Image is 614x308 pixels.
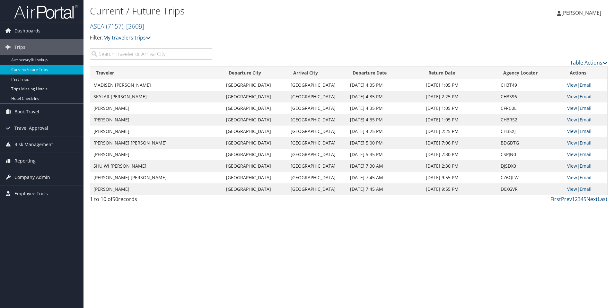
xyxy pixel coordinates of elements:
a: Email [580,105,592,111]
span: Risk Management [14,136,53,153]
th: Return Date: activate to sort column ascending [423,67,497,79]
td: [PERSON_NAME] [90,114,223,126]
td: CH3S96 [497,91,564,102]
td: [DATE] 2:30 PM [423,160,497,172]
td: [GEOGRAPHIC_DATA] [223,183,287,195]
span: Trips [14,39,25,55]
a: My travelers trips [103,34,151,41]
td: [GEOGRAPHIC_DATA] [223,137,287,149]
td: [GEOGRAPHIC_DATA] [223,126,287,137]
a: View [567,186,577,192]
td: CH3RS2 [497,114,564,126]
td: [DATE] 7:06 PM [423,137,497,149]
td: [GEOGRAPHIC_DATA] [287,114,347,126]
span: [PERSON_NAME] [561,9,601,16]
td: [DATE] 7:30 PM [423,149,497,160]
a: 3 [578,196,581,203]
a: View [567,163,577,169]
td: [GEOGRAPHIC_DATA] [223,160,287,172]
td: [GEOGRAPHIC_DATA] [223,149,287,160]
a: View [567,151,577,157]
td: [DATE] 4:25 PM [347,126,422,137]
td: [PERSON_NAME] [90,102,223,114]
td: | [564,137,607,149]
td: [DATE] 9:55 PM [423,183,497,195]
td: [DATE] 4:35 PM [347,91,422,102]
a: View [567,140,577,146]
td: [GEOGRAPHIC_DATA] [287,172,347,183]
td: CZ6QLW [497,172,564,183]
a: View [567,93,577,100]
td: CH3T49 [497,79,564,91]
td: | [564,102,607,114]
td: [GEOGRAPHIC_DATA] [287,126,347,137]
span: Book Travel [14,104,39,120]
td: SHU WI [PERSON_NAME] [90,160,223,172]
td: [DATE] 1:05 PM [423,114,497,126]
input: Search Traveler or Arrival City [90,48,212,60]
a: First [550,196,561,203]
th: Departure City: activate to sort column ascending [223,67,287,79]
td: [DATE] 4:35 PM [347,79,422,91]
td: [DATE] 1:05 PM [423,102,497,114]
a: Next [586,196,598,203]
a: Email [580,93,592,100]
a: View [567,128,577,134]
td: [GEOGRAPHIC_DATA] [223,114,287,126]
span: Employee Tools [14,186,48,202]
td: SKYLAR [PERSON_NAME] [90,91,223,102]
td: DJSDX0 [497,160,564,172]
td: [DATE] 4:35 PM [347,114,422,126]
span: 50 [112,196,118,203]
td: | [564,114,607,126]
th: Agency Locator: activate to sort column ascending [497,67,564,79]
span: Reporting [14,153,36,169]
td: D0XGVR [497,183,564,195]
td: [GEOGRAPHIC_DATA] [223,102,287,114]
td: [DATE] 1:05 PM [423,79,497,91]
td: [GEOGRAPHIC_DATA] [287,160,347,172]
td: [DATE] 5:35 PM [347,149,422,160]
td: [GEOGRAPHIC_DATA] [287,149,347,160]
h1: Current / Future Trips [90,4,435,18]
a: 5 [583,196,586,203]
a: Email [580,140,592,146]
td: [GEOGRAPHIC_DATA] [287,183,347,195]
a: View [567,117,577,123]
td: [DATE] 4:35 PM [347,102,422,114]
a: Email [580,186,592,192]
td: BDGDTG [497,137,564,149]
a: Email [580,163,592,169]
span: Travel Approval [14,120,48,136]
a: View [567,105,577,111]
td: [DATE] 2:25 PM [423,126,497,137]
td: | [564,183,607,195]
a: Prev [561,196,572,203]
a: ASEA [90,22,144,31]
td: [GEOGRAPHIC_DATA] [287,91,347,102]
td: MADISEN [PERSON_NAME] [90,79,223,91]
td: [DATE] 7:45 AM [347,183,422,195]
td: | [564,160,607,172]
a: Email [580,82,592,88]
span: ( 7157 ) [106,22,123,31]
span: Company Admin [14,169,50,185]
td: [GEOGRAPHIC_DATA] [223,79,287,91]
a: Table Actions [570,59,608,66]
td: | [564,149,607,160]
td: | [564,91,607,102]
td: | [564,126,607,137]
a: [PERSON_NAME] [557,3,608,22]
td: [PERSON_NAME] [90,183,223,195]
th: Arrival City: activate to sort column ascending [287,67,347,79]
a: Email [580,128,592,134]
a: Email [580,174,592,180]
td: [DATE] 9:55 PM [423,172,497,183]
td: CH3SXJ [497,126,564,137]
p: Filter: [90,34,435,42]
a: View [567,174,577,180]
td: [GEOGRAPHIC_DATA] [287,137,347,149]
a: 2 [575,196,578,203]
a: View [567,82,577,88]
th: Departure Date: activate to sort column descending [347,67,422,79]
